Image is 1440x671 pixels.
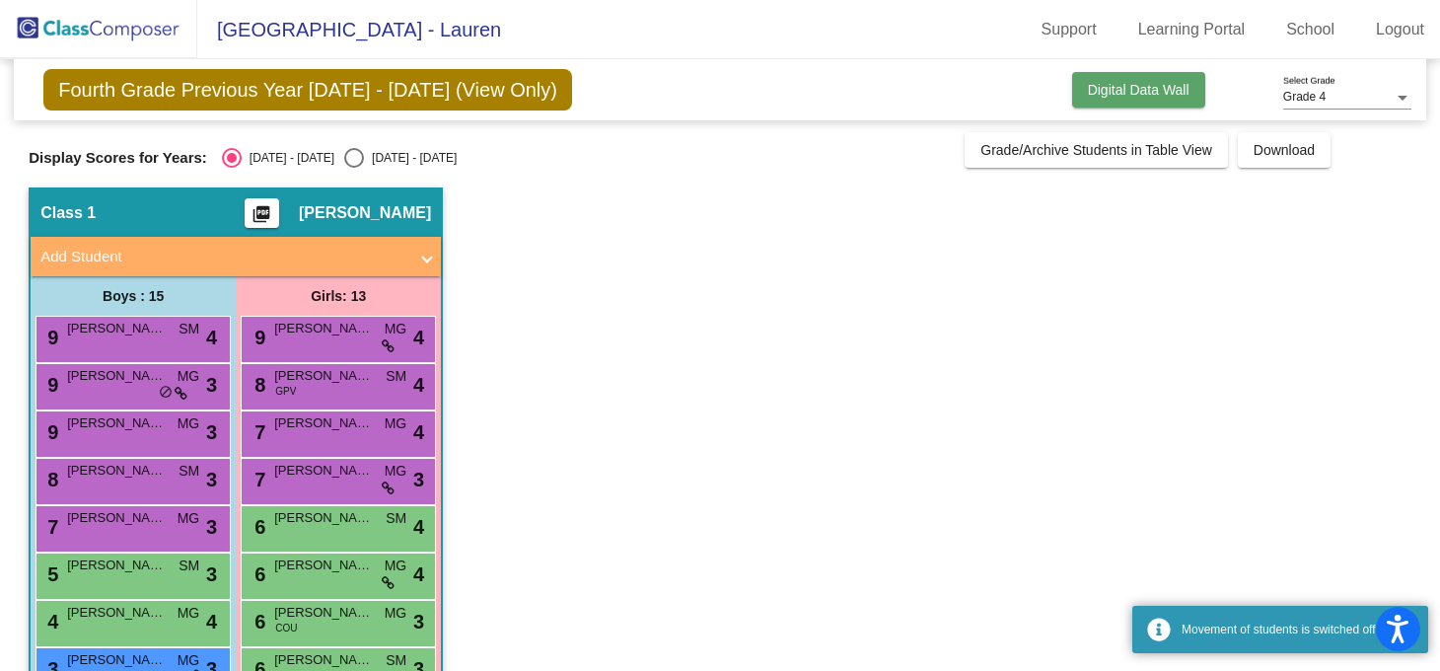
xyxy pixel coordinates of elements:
[67,556,166,575] span: [PERSON_NAME]
[42,563,58,585] span: 5
[178,366,200,387] span: MG
[42,469,58,490] span: 8
[179,461,199,482] span: SM
[178,508,200,529] span: MG
[250,469,265,490] span: 7
[31,276,236,316] div: Boys : 15
[42,421,58,443] span: 9
[274,508,373,528] span: [PERSON_NAME]
[245,198,279,228] button: Print Students Details
[250,204,273,232] mat-icon: picture_as_pdf
[206,607,217,636] span: 4
[67,650,166,670] span: [PERSON_NAME]
[386,508,406,529] span: SM
[42,516,58,538] span: 7
[385,461,407,482] span: MG
[250,611,265,633] span: 6
[178,603,200,624] span: MG
[67,319,166,338] span: [PERSON_NAME]
[385,603,407,624] span: MG
[206,512,217,542] span: 3
[385,319,407,339] span: MG
[980,142,1212,158] span: Grade/Archive Students in Table View
[413,559,424,589] span: 4
[1270,14,1350,45] a: School
[42,611,58,633] span: 4
[206,417,217,447] span: 3
[386,366,406,387] span: SM
[42,327,58,348] span: 9
[1072,72,1205,108] button: Digital Data Wall
[250,516,265,538] span: 6
[385,413,407,434] span: MG
[413,607,424,636] span: 3
[222,148,457,168] mat-radio-group: Select an option
[413,465,424,494] span: 3
[1360,14,1440,45] a: Logout
[274,556,373,575] span: [PERSON_NAME]
[274,650,373,670] span: [PERSON_NAME]
[67,461,166,481] span: [PERSON_NAME]
[413,512,424,542] span: 4
[1238,132,1331,168] button: Download
[40,246,407,268] mat-panel-title: Add Student
[413,323,424,352] span: 4
[1283,90,1326,104] span: Grade 4
[274,461,373,481] span: [PERSON_NAME]
[1122,14,1261,45] a: Learning Portal
[206,465,217,494] span: 3
[179,556,199,576] span: SM
[1026,14,1113,45] a: Support
[242,149,334,167] div: [DATE] - [DATE]
[275,384,296,399] span: GPV
[250,563,265,585] span: 6
[178,413,200,434] span: MG
[274,319,373,338] span: [PERSON_NAME]
[178,650,200,671] span: MG
[1088,82,1189,98] span: Digital Data Wall
[67,413,166,433] span: [PERSON_NAME]
[1254,142,1315,158] span: Download
[250,421,265,443] span: 7
[274,413,373,433] span: [PERSON_NAME]
[275,621,297,635] span: COU
[413,370,424,400] span: 4
[1182,621,1413,638] div: Movement of students is switched off
[364,149,457,167] div: [DATE] - [DATE]
[206,559,217,589] span: 3
[40,203,96,223] span: Class 1
[385,556,407,576] span: MG
[236,276,441,316] div: Girls: 13
[250,374,265,396] span: 8
[29,149,207,167] span: Display Scores for Years:
[159,385,173,401] span: do_not_disturb_alt
[31,237,441,276] mat-expansion-panel-header: Add Student
[274,366,373,386] span: [PERSON_NAME]
[965,132,1228,168] button: Grade/Archive Students in Table View
[67,508,166,528] span: [PERSON_NAME]
[179,319,199,339] span: SM
[42,374,58,396] span: 9
[43,69,572,111] span: Fourth Grade Previous Year [DATE] - [DATE] (View Only)
[67,366,166,386] span: [PERSON_NAME]
[299,203,431,223] span: [PERSON_NAME]
[206,370,217,400] span: 3
[206,323,217,352] span: 4
[197,14,501,45] span: [GEOGRAPHIC_DATA] - Lauren
[274,603,373,623] span: [PERSON_NAME]
[386,650,406,671] span: SM
[250,327,265,348] span: 9
[413,417,424,447] span: 4
[67,603,166,623] span: [PERSON_NAME]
